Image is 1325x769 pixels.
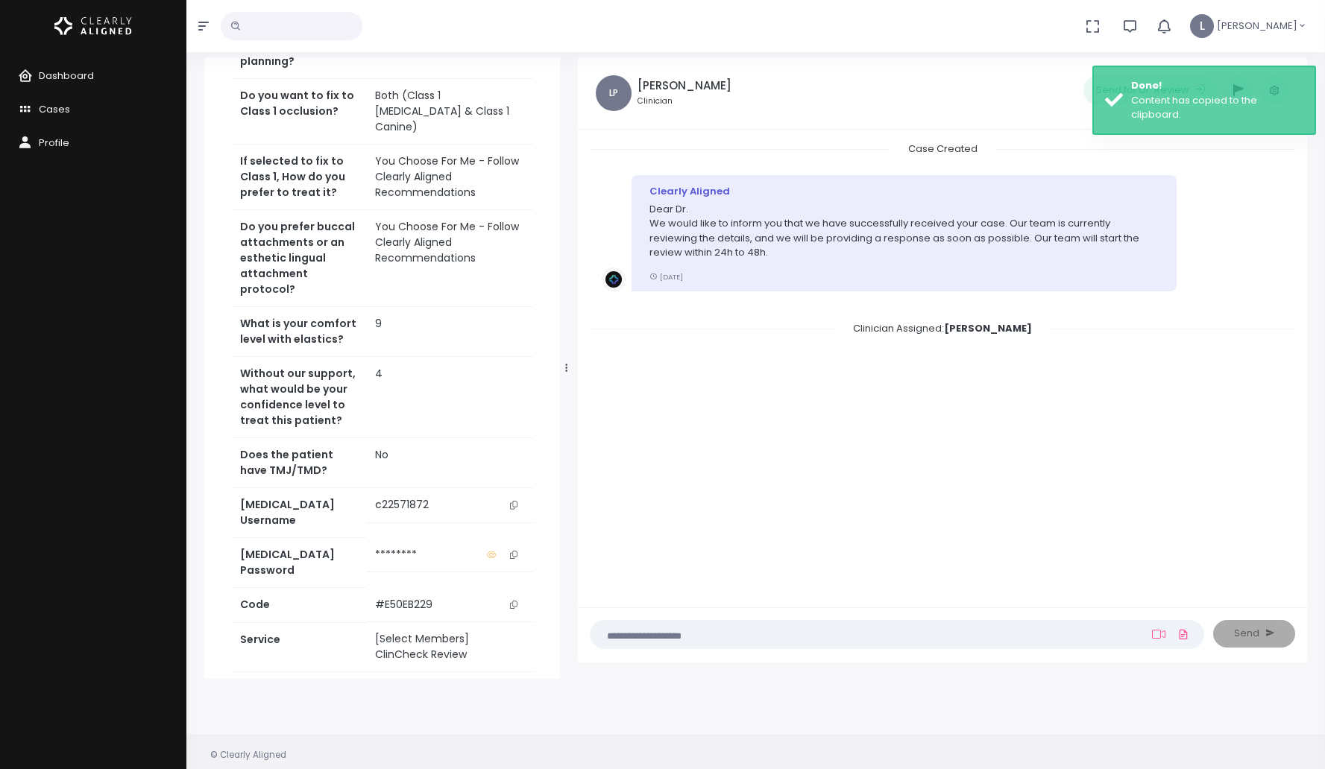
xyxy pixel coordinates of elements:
[366,357,533,438] td: 4
[890,137,995,160] span: Case Created
[649,202,1159,260] p: Dear Dr. We would like to inform you that we have successfully received your case. Our team is cu...
[1217,19,1297,34] span: [PERSON_NAME]
[649,272,683,282] small: [DATE]
[231,438,366,488] th: Does the patient have TMJ/TMD?
[231,145,366,210] th: If selected to fix to Class 1, How do you prefer to treat it?
[375,631,524,662] div: [Select Members] ClinCheck Review
[231,538,366,588] th: [MEDICAL_DATA] Password
[366,488,533,522] td: c22571872
[39,102,70,116] span: Cases
[231,307,366,357] th: What is your comfort level with elastics?
[649,184,1159,199] div: Clearly Aligned
[54,10,132,42] img: Logo Horizontal
[835,317,1050,340] span: Clinician Assigned:
[1190,14,1214,38] span: L
[366,588,533,622] td: #E50EB229
[366,145,533,210] td: You Choose For Me - Follow Clearly Aligned Recommendations
[231,588,366,622] th: Code
[39,136,69,150] span: Profile
[1131,78,1303,93] div: Done!
[366,438,533,488] td: No
[39,69,94,83] span: Dashboard
[638,79,731,92] h5: [PERSON_NAME]
[366,307,533,357] td: 9
[231,79,366,145] th: Do you want to fix to Class 1 occlusion?
[366,79,533,145] td: Both (Class 1 [MEDICAL_DATA] & Class 1 Canine)
[231,622,366,672] th: Service
[1131,93,1303,122] div: Content has copied to the clipboard.
[1174,621,1192,648] a: Add Files
[366,210,533,307] td: You Choose For Me - Follow Clearly Aligned Recommendations
[1149,628,1168,640] a: Add Loom Video
[596,75,632,111] span: LP
[638,95,731,107] small: Clinician
[1083,75,1218,105] button: Send for Dr. Review
[231,357,366,438] th: Without our support, what would be your confidence level to treat this patient?
[231,488,366,538] th: [MEDICAL_DATA] Username
[944,321,1032,335] b: [PERSON_NAME]
[204,57,560,679] div: scrollable content
[231,210,366,307] th: Do you prefer buccal attachments or an esthetic lingual attachment protocol?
